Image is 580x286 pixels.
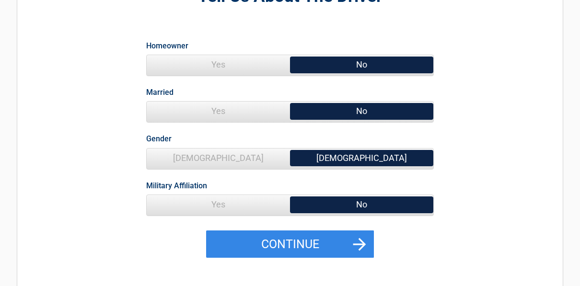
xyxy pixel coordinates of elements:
span: No [290,102,433,121]
span: [DEMOGRAPHIC_DATA] [147,149,290,168]
label: Military Affiliation [146,179,207,192]
button: Continue [206,230,374,258]
label: Gender [146,132,172,145]
span: No [290,55,433,74]
label: Homeowner [146,39,188,52]
span: Yes [147,195,290,214]
span: No [290,195,433,214]
span: Yes [147,102,290,121]
label: Married [146,86,174,99]
span: Yes [147,55,290,74]
span: [DEMOGRAPHIC_DATA] [290,149,433,168]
